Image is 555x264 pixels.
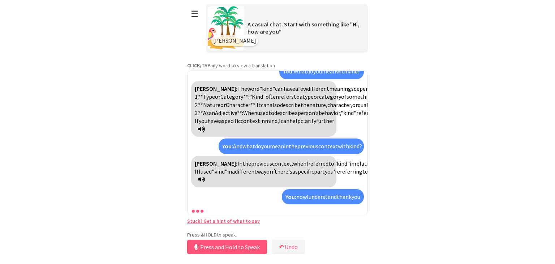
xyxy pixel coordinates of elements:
span: a [232,168,235,175]
span: or [215,93,220,100]
span: depending [354,85,380,92]
span: type [302,93,314,100]
span: to [328,160,334,167]
span: in [284,142,289,150]
span: quality [358,101,375,108]
span: character, [327,101,352,108]
span: referred [308,160,328,167]
span: in [227,168,232,175]
span: mean [322,68,336,75]
span: mean [270,142,284,150]
span: referring [340,168,362,175]
span: I [279,117,281,124]
span: can [261,101,270,108]
span: or [220,101,226,108]
span: a [295,85,298,92]
span: previous [251,160,272,167]
span: now [296,193,307,200]
span: do [307,68,313,75]
span: behavior, [319,109,341,116]
span: I [199,168,201,175]
span: or [314,93,319,100]
button: Press and Hold to Speak [187,240,267,254]
span: also [270,101,280,108]
span: to [268,109,274,116]
span: further! [316,117,336,124]
span: a [292,168,295,175]
span: the [301,101,309,108]
span: kind? [349,142,362,150]
span: the [242,160,251,167]
span: person’s [298,109,319,116]
span: Adjective**: [215,109,243,116]
span: understand [309,193,337,200]
button: ↶Undo [272,240,305,254]
span: category [319,93,341,100]
span: what [242,142,255,150]
button: ☰ [187,5,202,23]
span: "kind" [341,109,356,116]
span: In [237,160,242,167]
span: different [307,85,329,92]
span: you [352,193,360,200]
span: context [241,117,260,124]
span: the [289,142,297,150]
span: something. [347,93,375,100]
span: context [318,142,338,150]
span: meanings [329,85,354,92]
span: describe [280,101,301,108]
strong: You: [222,142,233,150]
span: have [284,85,295,92]
span: do [255,142,261,150]
span: way [257,168,266,175]
span: in [260,117,265,124]
span: to, [362,168,370,175]
span: Character**: [226,101,257,108]
span: can [275,85,284,92]
span: can [281,117,289,124]
span: different [235,168,257,175]
strong: You: [285,193,296,200]
span: A casual chat. Start with something like "Hi, how are you" [248,21,360,35]
span: describe [274,109,295,116]
span: a [300,93,302,100]
span: in [350,160,354,167]
span: mind, [265,117,279,124]
div: Click to translate [279,64,364,79]
span: [PERSON_NAME] [213,37,256,44]
span: relation [354,160,375,167]
span: part [314,168,325,175]
span: refers [279,93,294,100]
div: Click to translate [191,156,336,187]
span: used [257,109,268,116]
span: you're [325,168,340,175]
p: any word to view a translation [187,62,368,69]
span: I [306,160,308,167]
span: thank [337,193,352,200]
span: "kind" [212,168,227,175]
span: often [266,93,279,100]
span: context, [272,160,293,167]
span: used [201,168,212,175]
span: refers [356,109,371,116]
span: What [294,68,307,75]
strong: HOLD [204,231,217,238]
span: you [261,142,270,150]
span: few [298,85,307,92]
span: word [247,85,259,92]
strong: [PERSON_NAME]: [195,85,237,92]
span: I [307,193,309,200]
div: Click to translate [282,189,364,204]
span: kind? [347,68,360,75]
span: or [352,101,358,108]
span: "kind" [259,85,275,92]
span: "Kind" [249,93,266,100]
div: Click to translate [191,81,336,137]
span: there's [277,168,292,175]
b: ↶ [279,243,284,251]
span: Category**: [220,93,249,100]
p: Press & to speak [187,231,368,238]
strong: CLICK/TAP [187,62,210,69]
span: a [219,117,222,124]
span: have [207,117,219,124]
